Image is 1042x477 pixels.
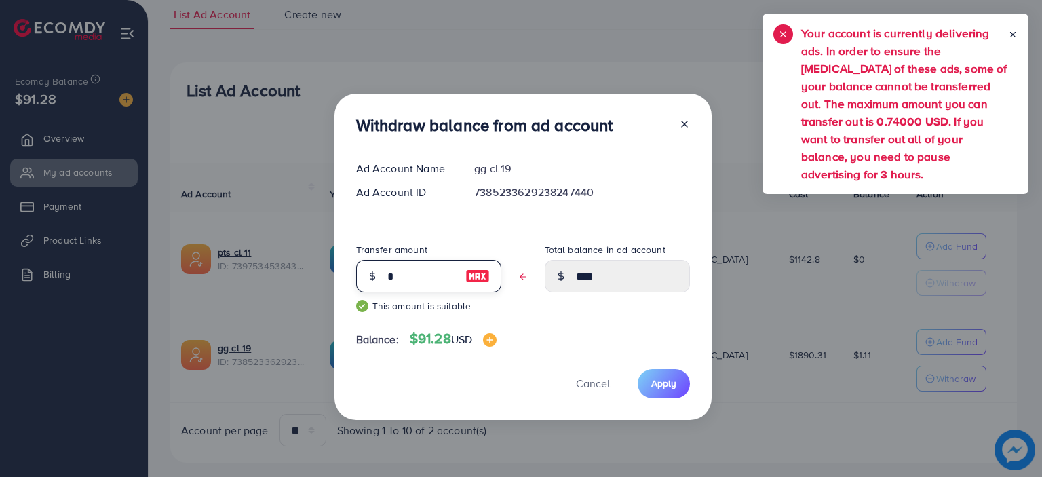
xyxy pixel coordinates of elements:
h4: $91.28 [410,330,497,347]
span: Apply [651,377,676,390]
span: Balance: [356,332,399,347]
h5: Your account is currently delivering ads. In order to ensure the [MEDICAL_DATA] of these ads, som... [801,24,1008,183]
span: Cancel [576,376,610,391]
button: Cancel [559,369,627,398]
div: Ad Account ID [345,185,464,200]
label: Total balance in ad account [545,243,665,256]
div: gg cl 19 [463,161,700,176]
h3: Withdraw balance from ad account [356,115,613,135]
div: 7385233629238247440 [463,185,700,200]
div: Ad Account Name [345,161,464,176]
img: image [465,268,490,284]
span: USD [451,332,472,347]
label: Transfer amount [356,243,427,256]
button: Apply [638,369,690,398]
img: image [483,333,497,347]
small: This amount is suitable [356,299,501,313]
img: guide [356,300,368,312]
